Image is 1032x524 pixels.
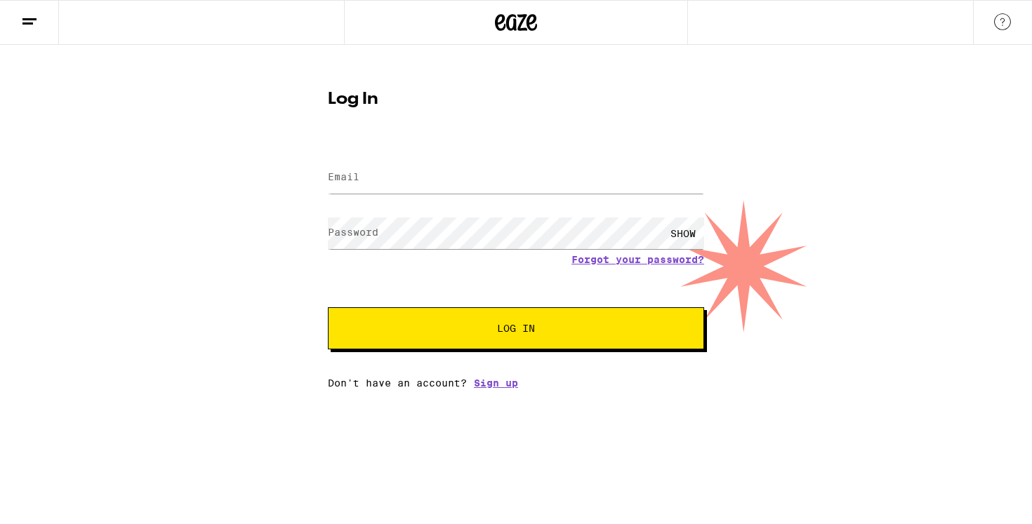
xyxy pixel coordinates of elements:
a: Forgot your password? [571,254,704,265]
label: Email [328,171,359,182]
button: Log In [328,307,704,349]
span: Log In [497,323,535,333]
div: SHOW [662,217,704,249]
div: Don't have an account? [328,377,704,389]
a: Sign up [474,377,518,389]
input: Email [328,162,704,194]
span: Help [32,10,61,22]
h1: Log In [328,91,704,108]
label: Password [328,227,378,238]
